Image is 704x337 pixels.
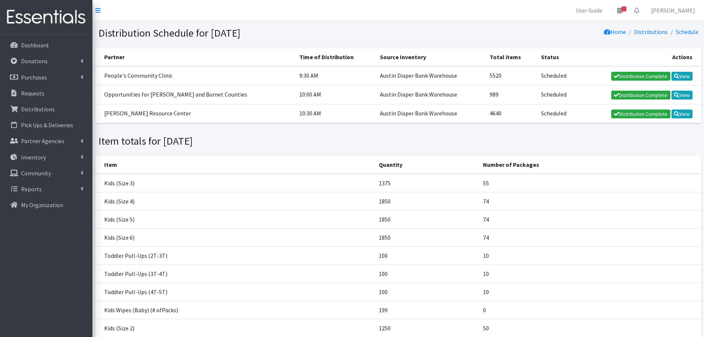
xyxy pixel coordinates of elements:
[611,72,670,81] a: Distribution Complete
[374,210,479,229] td: 1850
[95,210,375,229] td: Kids (Size 5)
[611,91,670,100] a: Distribution Complete
[98,27,396,40] h1: Distribution Schedule for [DATE]
[676,28,698,36] a: Schedule
[95,85,295,104] td: Opportunities for [PERSON_NAME] and Burnet Counties
[95,265,375,283] td: Toddler Pull-Ups (3T-4T)
[21,137,64,145] p: Partner Agencies
[581,48,701,66] th: Actions
[95,229,375,247] td: Kids (Size 6)
[295,48,375,66] th: Time of Distribution
[21,185,42,193] p: Reports
[3,182,89,196] a: Reports
[95,192,375,210] td: Kids (Size 4)
[479,229,701,247] td: 74
[295,85,375,104] td: 10:00 AM
[671,72,693,81] a: View
[295,104,375,123] td: 10:30 AM
[21,121,73,129] p: Pick Ups & Deliveries
[21,74,47,81] p: Purchases
[95,66,295,85] td: People's Community Clinic
[21,90,44,97] p: Requests
[537,48,581,66] th: Status
[537,85,581,104] td: Scheduled
[611,109,670,118] a: Distribution Complete
[570,3,608,18] a: User Guide
[295,66,375,85] td: 9:30 AM
[634,28,668,36] a: Distributions
[374,229,479,247] td: 1850
[3,54,89,68] a: Donations
[604,28,626,36] a: Home
[374,283,479,301] td: 100
[537,104,581,123] td: Scheduled
[374,265,479,283] td: 100
[375,66,485,85] td: Austin Diaper Bank Warehouse
[3,70,89,85] a: Purchases
[3,5,89,30] img: HumanEssentials
[21,154,46,161] p: Inventory
[3,86,89,101] a: Requests
[21,201,63,209] p: My Organization
[21,41,48,49] p: Dashboard
[374,192,479,210] td: 1850
[3,102,89,117] a: Distributions
[374,174,479,192] td: 1375
[374,301,479,319] td: 199
[485,85,537,104] td: 989
[479,192,701,210] td: 74
[375,104,485,123] td: Austin Diaper Bank Warehouse
[479,156,701,174] th: Number of Packages
[479,283,701,301] td: 10
[3,38,89,53] a: Dashboard
[3,118,89,132] a: Pick Ups & Deliveries
[95,104,295,123] td: [PERSON_NAME] Resource Center
[95,156,375,174] th: Item
[485,66,537,85] td: 5520
[485,48,537,66] th: Total items
[645,3,701,18] a: [PERSON_NAME]
[671,91,693,100] a: View
[611,3,628,18] a: 2
[21,105,55,113] p: Distributions
[3,166,89,181] a: Community
[21,57,48,65] p: Donations
[3,198,89,212] a: My Organization
[98,135,396,148] h1: Item totals for [DATE]
[375,85,485,104] td: Austin Diaper Bank Warehouse
[479,210,701,229] td: 74
[485,104,537,123] td: 4640
[479,301,701,319] td: 0
[3,150,89,165] a: Inventory
[95,48,295,66] th: Partner
[479,174,701,192] td: 55
[374,247,479,265] td: 100
[95,174,375,192] td: Kids (Size 3)
[95,247,375,265] td: Toddler Pull-Ups (2T-3T)
[375,48,485,66] th: Source Inventory
[479,265,701,283] td: 10
[95,301,375,319] td: Kids Wipes (Baby) (# ofPacks)
[671,109,693,118] a: View
[3,134,89,148] a: Partner Agencies
[21,169,51,177] p: Community
[537,66,581,85] td: Scheduled
[374,156,479,174] th: Quantity
[622,6,626,11] span: 2
[479,247,701,265] td: 10
[95,283,375,301] td: Toddler Pull-Ups (4T-5T)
